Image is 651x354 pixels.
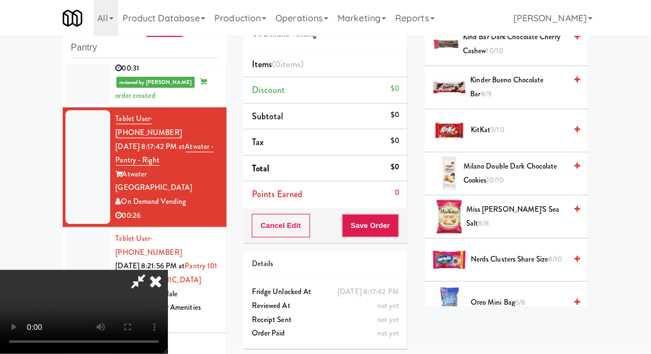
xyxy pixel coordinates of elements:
li: Tablet User· [PHONE_NUMBER][DATE] 8:21:56 PM atPantry 101 @ [GEOGRAPHIC_DATA]Sentral ScottsdalePh... [63,227,227,333]
span: · [PHONE_NUMBER] [116,233,182,258]
span: Kinder Bueno Chocolate Bar [471,73,566,101]
div: Order Paid [252,327,399,341]
span: 10/10 [487,175,504,185]
span: Items [252,58,303,71]
button: Save Order [342,214,399,237]
div: Details [252,257,399,271]
div: KitKat9/10 [466,123,580,137]
span: Nerds Clusters Share Size [471,253,566,267]
span: [DATE] 8:21:56 PM at [116,260,185,271]
li: Tablet User· [PHONE_NUMBER][DATE] 8:17:42 PM atAtwater - Pantry - RightAtwater [GEOGRAPHIC_DATA]O... [63,108,227,227]
div: Kinder Bueno Chocolate Bar8/9 [466,73,580,101]
div: $0 [391,134,399,148]
img: Micromart [63,8,82,28]
input: Search vision orders [71,38,218,58]
span: Discount [252,83,285,96]
span: Milano Double Dark Chocolate Cookies [463,160,566,187]
span: Kind Bar Dark Chocolate Cherry Cashew [463,30,566,58]
div: On Demand Vending [116,195,218,209]
div: 00:26 [116,209,218,223]
button: Cancel Edit [252,214,310,237]
span: 6/8 [515,297,526,308]
span: Oreo Mini Bag [471,296,566,310]
span: not yet [377,300,399,311]
h5: On Demand Vending [252,30,399,39]
div: Atwater [GEOGRAPHIC_DATA] [116,167,218,195]
span: not yet [377,328,399,338]
span: 8/9 [481,88,491,99]
div: [DATE] 8:17:42 PM [338,285,399,299]
span: (0 ) [272,58,303,71]
div: Kind Bar Dark Chocolate Cherry Cashew10/10 [458,30,580,58]
a: Tablet User· [PHONE_NUMBER] [116,233,182,258]
span: 10/10 [486,45,504,56]
span: · [PHONE_NUMBER] [116,113,182,138]
span: reviewed by [PERSON_NAME] [116,77,195,88]
div: 0 [395,186,399,200]
div: Fridge Unlocked At [252,285,399,299]
a: Tablet User· [PHONE_NUMBER] [116,113,182,138]
div: Milano Double Dark Chocolate Cookies10/10 [459,160,580,187]
div: Receipt Sent [252,313,399,327]
span: 9/10 [491,124,504,135]
div: Reviewed At [252,299,399,313]
div: 00:31 [116,62,218,76]
span: [DATE] 8:17:42 PM at [116,141,185,152]
div: Nerds Clusters Share Size8/10 [466,253,580,267]
ng-pluralize: items [281,58,301,71]
div: $0 [391,108,399,122]
span: not yet [377,314,399,325]
div: $0 [391,160,399,174]
span: Miss [PERSON_NAME]'s Sea Salt [466,203,566,230]
span: Points Earned [252,188,302,201]
span: Total [252,162,270,175]
div: Miss [PERSON_NAME]'s Sea Salt8/8 [462,203,580,230]
span: 8/10 [549,254,563,264]
span: Tax [252,136,264,148]
span: 8/8 [478,218,489,229]
div: Oreo Mini Bag6/8 [466,296,580,310]
span: KitKat [471,123,566,137]
span: Subtotal [252,110,284,123]
div: $0 [391,82,399,96]
span: order created [116,76,207,101]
